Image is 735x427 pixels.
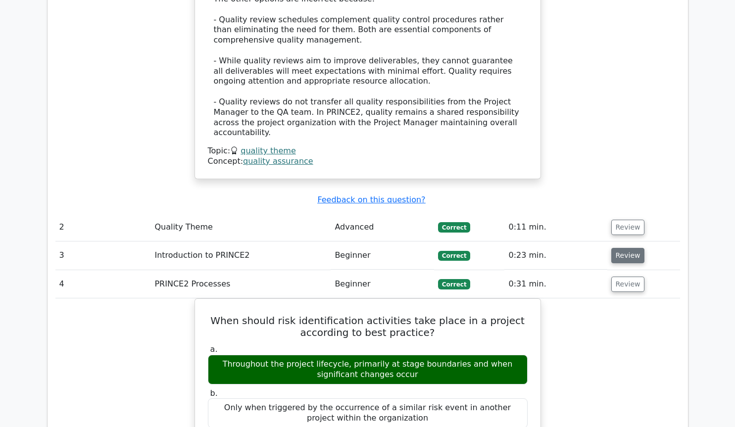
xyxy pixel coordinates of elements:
a: Feedback on this question? [317,195,425,204]
td: Introduction to PRINCE2 [150,241,331,270]
td: 3 [55,241,151,270]
button: Review [611,248,645,263]
td: 4 [55,270,151,298]
span: Correct [438,279,470,289]
td: 0:11 min. [504,213,607,241]
span: a. [210,344,218,354]
td: 0:31 min. [504,270,607,298]
td: Advanced [331,213,434,241]
h5: When should risk identification activities take place in a project according to best practice? [207,315,529,338]
span: Correct [438,222,470,232]
span: Correct [438,251,470,261]
a: quality theme [241,146,296,155]
td: 0:23 min. [504,241,607,270]
span: b. [210,388,218,398]
a: quality assurance [243,156,313,166]
td: Beginner [331,241,434,270]
div: Concept: [208,156,528,167]
td: PRINCE2 Processes [150,270,331,298]
button: Review [611,277,645,292]
div: Throughout the project lifecycle, primarily at stage boundaries and when significant changes occur [208,355,528,384]
td: 2 [55,213,151,241]
td: Beginner [331,270,434,298]
td: Quality Theme [150,213,331,241]
div: Topic: [208,146,528,156]
button: Review [611,220,645,235]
